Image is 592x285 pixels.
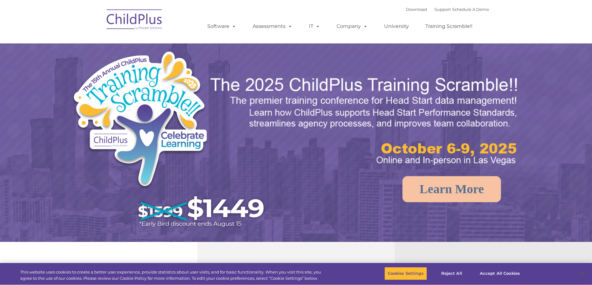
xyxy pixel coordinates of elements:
[419,20,479,33] a: Training Scramble!!
[86,66,113,71] span: Phone number
[103,5,166,36] img: ChildPlus by Procare Solutions
[434,7,451,12] a: Support
[378,20,415,33] a: University
[330,20,374,33] a: Company
[20,269,326,281] div: This website uses cookies to create a better user experience, provide statistics about user visit...
[86,41,105,46] span: Last name
[452,7,489,12] a: Schedule A Demo
[575,267,589,280] button: Close
[406,7,489,12] font: |
[384,267,427,280] button: Cookies Settings
[402,176,501,202] a: Learn More
[246,20,299,33] a: Assessments
[432,267,471,280] button: Reject All
[201,20,242,33] a: Software
[406,7,427,12] a: Download
[303,20,326,33] a: IT
[476,267,523,280] button: Accept All Cookies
